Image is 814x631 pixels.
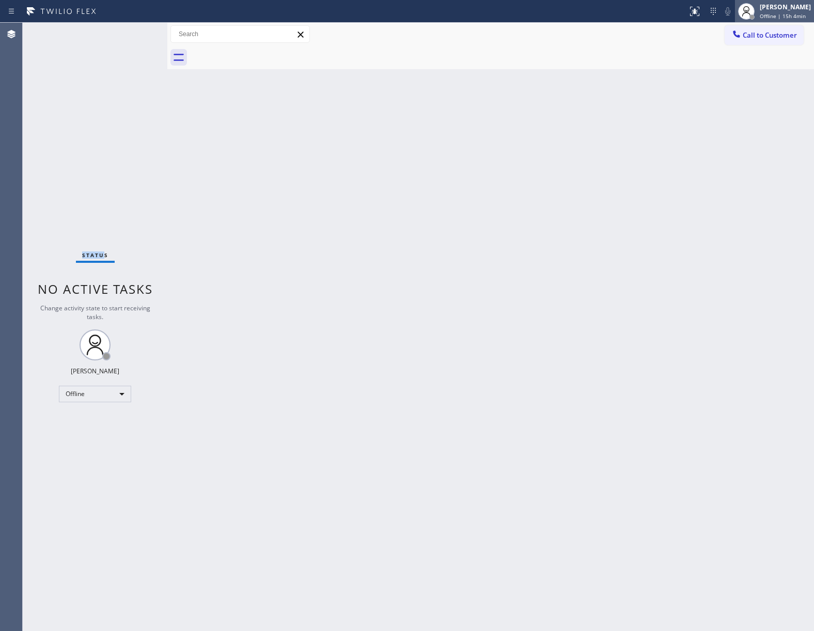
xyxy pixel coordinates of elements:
span: Status [82,251,108,259]
span: No active tasks [38,280,153,297]
div: [PERSON_NAME] [71,367,119,375]
div: [PERSON_NAME] [760,3,811,11]
button: Mute [721,4,735,19]
button: Call to Customer [725,25,804,45]
div: Offline [59,386,131,402]
input: Search [171,26,309,42]
span: Offline | 15h 4min [760,12,806,20]
span: Change activity state to start receiving tasks. [40,304,150,321]
span: Call to Customer [743,30,797,40]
